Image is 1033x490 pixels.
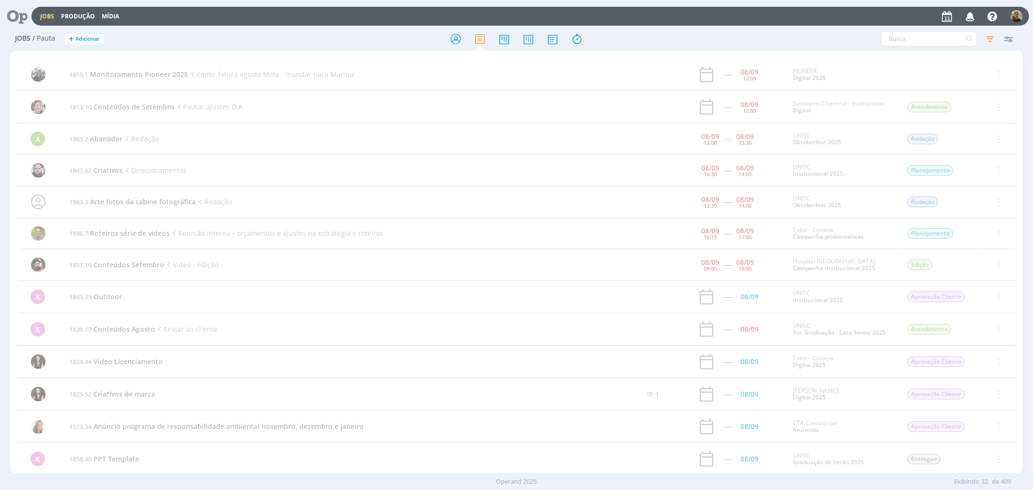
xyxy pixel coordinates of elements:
span: Jobs [15,34,31,43]
span: ----- [725,229,732,238]
div: 14:00 [739,171,752,177]
a: 1843.35Outdoor [69,292,122,301]
div: ----- [725,358,732,365]
div: 08/09 [740,293,758,300]
a: Oktoberfest 2025 [793,201,841,209]
a: Institucional 2025 [793,169,843,178]
img: M [31,67,46,82]
div: ----- [725,71,732,78]
span: ----- [725,197,732,206]
span: Reunião interna - orçamentos e ajustes na estratégia e roteiros [170,229,384,238]
span: / Pauta [32,34,55,43]
div: ----- [725,456,732,462]
span: 1825.52 [69,390,92,398]
div: ----- [725,104,732,110]
span: 1513.34 [69,422,92,431]
a: Digital 2025 [793,74,826,82]
span: 1 [655,390,659,399]
div: UNISC [793,322,893,337]
span: Emitir fatura agosto Meta - mandar para Marina [188,70,354,79]
a: 1815.1Monitoramento Pioneer 2025 [69,70,188,79]
a: Institucional 2025 [793,296,843,304]
div: UNISC [793,195,893,209]
div: 08/09 [740,391,758,398]
span: Criativos [93,166,123,175]
span: Edição [908,260,932,270]
span: Enviar ao cliente [155,324,217,334]
span: 1936.7 [69,229,88,238]
a: Oktoberfest 2025 [793,138,841,146]
span: Monitoramento Pioneer 2025 [90,70,188,79]
a: 1936.7Roteiros série de vídeos [69,229,170,238]
span: PPT Template [93,454,139,463]
span: Vídeo Licenciamento [93,357,163,366]
span: Aprovação Cliente [908,421,965,432]
a: Pós Graduação - Lato Sensu 2025 [793,328,886,337]
a: Jobs [40,12,54,20]
a: Digital 2025 [793,393,826,401]
span: Redação [123,134,159,143]
span: 409 [1001,477,1011,487]
span: Redação [196,197,232,206]
span: 32 [981,477,988,487]
div: UNISC [793,132,893,146]
div: 10:30 [704,171,717,177]
span: Adicionar [76,36,100,42]
span: Anúncio programa de responsabilidade ambiental novembro, dezembro e janeiro [93,422,364,431]
img: B [31,258,46,272]
div: 13:30 [739,140,752,145]
span: Direcionamentos [123,166,186,175]
div: 08/09 [737,165,755,171]
button: Produção [58,13,98,20]
div: K [31,452,45,466]
div: 09:00 [704,266,717,271]
div: 12:00 [743,108,756,113]
img: T [31,226,46,241]
div: 08/09 [702,259,720,266]
span: Planejamento [908,228,953,239]
span: 1857.16 [69,260,92,269]
a: Anúncios [793,426,819,434]
a: 1813.10Conteúdos de Setembro [69,102,174,111]
div: A [31,132,45,146]
div: ----- [725,391,732,398]
span: Pautar ajustes D.A [174,102,243,111]
span: Planejamento [908,165,953,176]
img: V [31,419,46,434]
span: Exibindo [954,477,979,487]
div: 12:00 [743,76,756,81]
a: 1825.52Criativos de marca [69,389,155,398]
div: 13:30 [704,203,717,208]
span: 1963.2 [69,135,88,143]
div: 08/09 [740,326,758,333]
span: 1815.1 [69,70,88,79]
a: 1858.40PPT Template [69,454,139,463]
input: Busca [881,31,977,46]
button: +Adicionar [65,34,104,44]
img: R [1011,10,1023,22]
span: Conteúdos Setembro [93,260,164,269]
img: I [31,354,46,369]
div: UNISC [793,452,893,466]
span: Atendimento [908,324,951,335]
div: 18:00 [739,266,752,271]
span: 1858.40 [69,455,92,463]
div: 08/09 [740,358,758,365]
a: 1843.62Criativos [69,166,123,175]
div: 08/09 [702,196,720,203]
span: Roteiros série de vídeos [90,229,170,238]
div: K [31,322,45,337]
span: Entregue [908,454,940,464]
a: Mídia [102,12,119,20]
span: Criativos de marca [93,389,155,398]
a: 1824.44Vídeo Licenciamento [69,357,163,366]
div: 13:00 [704,140,717,145]
div: 08/09 [702,228,720,234]
img: A [31,100,46,114]
span: ----- [725,134,732,143]
a: Produção [61,12,95,20]
a: 1839.17Conteúdos Agosto [69,324,155,334]
span: Outdoor [93,292,122,301]
div: CTA-Continental [793,420,893,434]
span: + [69,34,74,44]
